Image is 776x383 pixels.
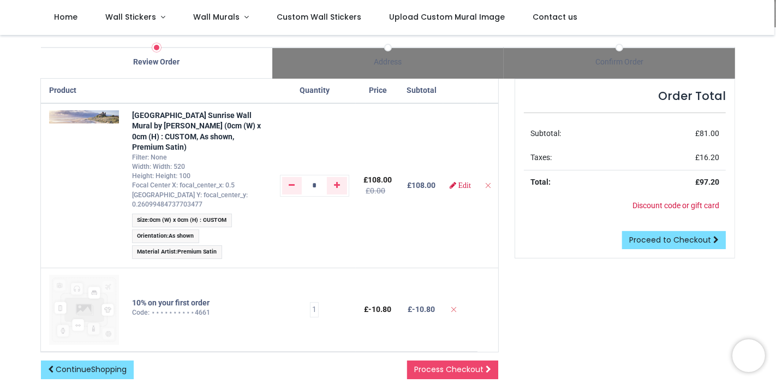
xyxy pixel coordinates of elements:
span: Width: Width: 520 [132,163,185,170]
span: Process Checkout [414,364,483,375]
a: Process Checkout [407,361,498,379]
div: Confirm Order [504,57,735,68]
td: Subtotal: [524,122,633,146]
span: 0cm (W) x 0cm (H) : CUSTOM [150,216,226,223]
span: As shown [169,232,194,239]
h4: Order Total [524,88,726,104]
img: 10% on your first order [49,275,119,345]
span: Custom Wall Stickers [277,11,361,22]
span: Edit [458,181,471,189]
span: 97.20 [700,178,719,186]
span: Home [54,11,77,22]
span: Shopping [91,364,127,375]
span: 1 [312,304,317,315]
span: Upload Custom Mural Image [389,11,505,22]
span: : [132,245,222,259]
a: Remove from cart [450,305,457,314]
span: 108.00 [368,175,392,184]
span: Premium Satin [177,248,217,255]
span: Filter: None [132,154,167,161]
span: Wall Murals [193,11,240,22]
span: Orientation [137,232,167,239]
strong: Total: [530,178,551,186]
span: [GEOGRAPHIC_DATA] Y: focal_center_y: 0.26099484737703477 [132,191,248,208]
span: 16.20 [700,153,719,162]
strong: 10% on your first order [132,298,210,307]
th: Subtotal [400,79,443,103]
b: £ [408,305,435,314]
span: Contact us [533,11,577,22]
span: 108.00 [411,181,435,190]
span: £ [695,153,719,162]
span: -﻿10.80 [368,305,391,314]
a: [GEOGRAPHIC_DATA] Sunrise Wall Mural by [PERSON_NAME] (0cm (W) x 0cm (H) : CUSTOM, As shown, Prem... [132,111,261,152]
span: : [132,214,232,227]
span: £ [363,175,392,184]
div: Review Order [41,57,272,68]
th: Price [356,79,400,103]
b: £ [407,181,435,190]
span: Wall Stickers [105,11,156,22]
span: Proceed to Checkout [629,234,711,245]
span: Code: ⋆⋆⋆⋆⋆⋆⋆⋆⋆⋆4661 [132,309,210,316]
a: Edit [450,181,471,189]
a: Remove from cart [484,181,492,190]
span: Quantity [300,86,330,95]
a: ContinueShopping [41,361,134,379]
span: Size [137,216,148,223]
a: Add one [327,177,347,195]
a: Discount code or gift card [632,201,719,210]
div: Address [272,57,504,68]
iframe: Brevo live chat [732,339,765,372]
span: 0.00 [370,186,385,195]
th: Product [41,79,126,103]
span: £ [695,129,719,138]
img: ywjCR4AAAAGSURBVAMAgaQE9g1E3aEAAAAASUVORK5CYII= [49,110,119,124]
a: Remove one [282,177,302,195]
span: Height: Height: 100 [132,172,190,180]
span: -﻿10.80 [412,305,435,314]
td: Taxes: [524,146,633,170]
span: 81.00 [700,129,719,138]
strong: £ [695,178,719,186]
span: Continue [56,364,127,375]
del: £ [366,186,385,195]
span: : [132,229,199,243]
a: Proceed to Checkout [622,231,726,250]
span: Focal Center X: focal_center_x: 0.5 [132,181,235,189]
span: £ [364,305,391,314]
span: Material Artist [137,248,176,255]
